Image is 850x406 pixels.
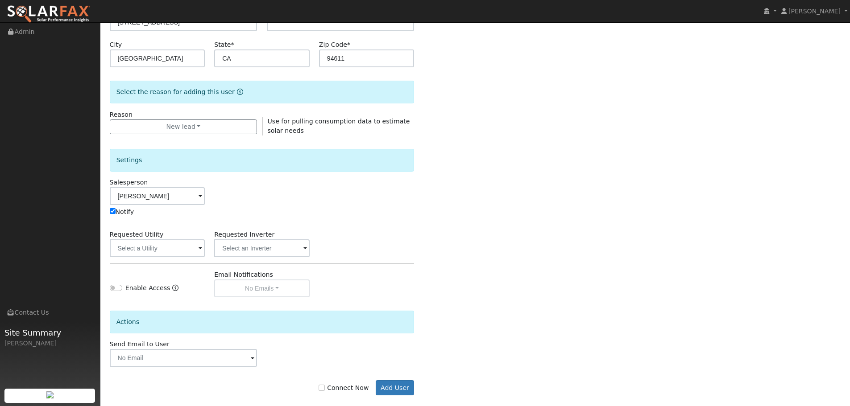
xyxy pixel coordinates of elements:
a: Reason for new user [235,88,243,95]
label: City [110,40,122,49]
div: Actions [110,311,415,333]
label: Enable Access [125,283,170,293]
label: Salesperson [110,178,148,187]
label: Email Notifications [214,270,273,279]
input: Notify [110,208,116,214]
div: Select the reason for adding this user [110,81,415,103]
label: Requested Utility [110,230,164,239]
label: Connect Now [319,383,369,393]
span: Use for pulling consumption data to estimate solar needs [268,118,410,134]
div: [PERSON_NAME] [4,339,95,348]
div: Settings [110,149,415,172]
button: New lead [110,119,257,135]
span: Site Summary [4,327,95,339]
span: Required [347,41,350,48]
span: Required [231,41,234,48]
input: Select a User [110,187,205,205]
input: No Email [110,349,257,367]
input: Connect Now [319,385,325,391]
label: Notify [110,207,134,217]
label: Reason [110,110,133,119]
label: Requested Inverter [214,230,274,239]
input: Select an Inverter [214,239,310,257]
label: State [214,40,234,49]
input: Select a Utility [110,239,205,257]
img: SolarFax [7,5,91,24]
label: Send Email to User [110,340,170,349]
a: Enable Access [172,283,178,297]
label: Zip Code [319,40,350,49]
img: retrieve [46,391,54,398]
span: [PERSON_NAME] [788,8,841,15]
button: Add User [376,380,415,395]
